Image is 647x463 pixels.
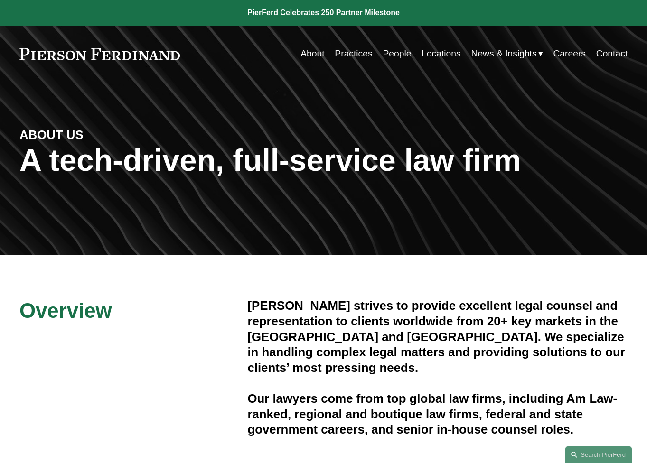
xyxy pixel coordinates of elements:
h4: Our lawyers come from top global law firms, including Am Law-ranked, regional and boutique law fi... [247,391,628,437]
a: Locations [422,45,460,63]
a: Careers [553,45,586,63]
h4: [PERSON_NAME] strives to provide excellent legal counsel and representation to clients worldwide ... [247,298,628,376]
span: Overview [19,299,112,322]
a: folder dropdown [471,45,543,63]
a: Practices [335,45,372,63]
a: About [300,45,324,63]
strong: ABOUT US [19,128,84,141]
a: People [383,45,411,63]
a: Contact [596,45,628,63]
span: News & Insights [471,46,536,62]
a: Search this site [565,446,632,463]
h1: A tech-driven, full-service law firm [19,143,628,178]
